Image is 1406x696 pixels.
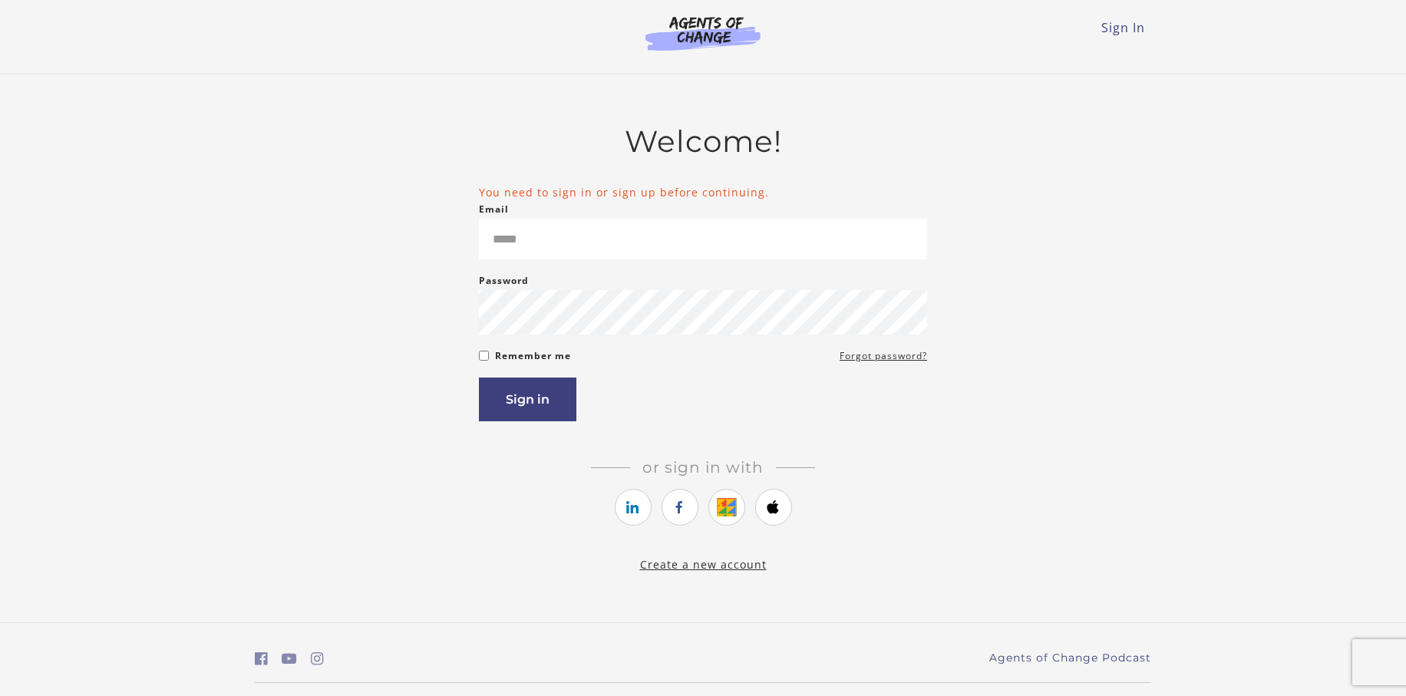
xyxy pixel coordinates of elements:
[630,458,776,477] span: Or sign in with
[255,651,268,666] i: https://www.facebook.com/groups/aswbtestprep (Open in a new window)
[479,378,576,421] button: Sign in
[1101,19,1145,36] a: Sign In
[479,124,927,160] h2: Welcome!
[479,272,529,290] label: Password
[311,648,324,670] a: https://www.instagram.com/agentsofchangeprep/ (Open in a new window)
[615,489,652,526] a: https://courses.thinkific.com/users/auth/linkedin?ss%5Breferral%5D=&ss%5Buser_return_to%5D=%2Fenr...
[282,651,297,666] i: https://www.youtube.com/c/AgentsofChangeTestPrepbyMeaganMitchell (Open in a new window)
[662,489,698,526] a: https://courses.thinkific.com/users/auth/facebook?ss%5Breferral%5D=&ss%5Buser_return_to%5D=%2Fenr...
[311,651,324,666] i: https://www.instagram.com/agentsofchangeprep/ (Open in a new window)
[840,347,927,365] a: Forgot password?
[629,15,777,51] img: Agents of Change Logo
[640,557,767,572] a: Create a new account
[755,489,792,526] a: https://courses.thinkific.com/users/auth/apple?ss%5Breferral%5D=&ss%5Buser_return_to%5D=%2Fenroll...
[479,200,509,219] label: Email
[708,489,745,526] a: https://courses.thinkific.com/users/auth/google?ss%5Breferral%5D=&ss%5Buser_return_to%5D=%2Fenrol...
[479,184,927,200] li: You need to sign in or sign up before continuing.
[282,648,297,670] a: https://www.youtube.com/c/AgentsofChangeTestPrepbyMeaganMitchell (Open in a new window)
[495,347,571,365] label: Remember me
[255,648,268,670] a: https://www.facebook.com/groups/aswbtestprep (Open in a new window)
[989,650,1151,666] a: Agents of Change Podcast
